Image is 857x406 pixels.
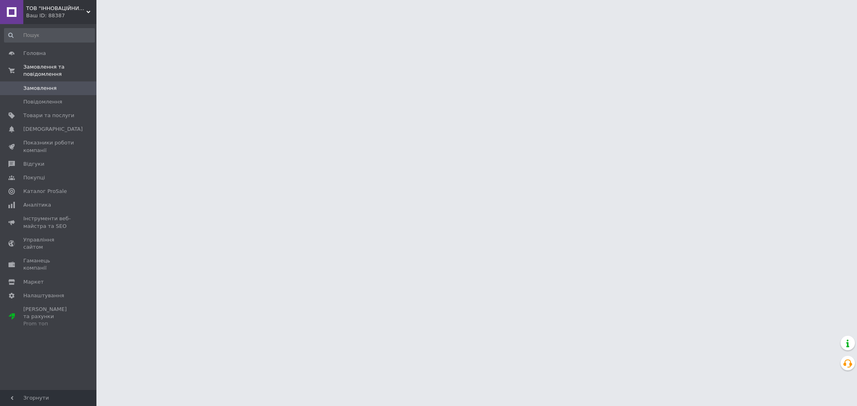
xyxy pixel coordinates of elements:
span: [PERSON_NAME] та рахунки [23,306,74,328]
span: ТОВ "ІННОВАЦІЙНИЙ АЛЬЯНС" [26,5,86,12]
span: Управління сайтом [23,236,74,251]
span: Замовлення та повідомлення [23,63,96,78]
div: Prom топ [23,320,74,327]
span: Покупці [23,174,45,181]
span: Головна [23,50,46,57]
span: Каталог ProSale [23,188,67,195]
input: Пошук [4,28,95,43]
div: Ваш ID: 88387 [26,12,96,19]
span: Аналітика [23,201,51,209]
span: Гаманець компанії [23,257,74,272]
span: Замовлення [23,85,57,92]
span: Показники роботи компанії [23,139,74,154]
span: Відгуки [23,160,44,168]
span: Товари та послуги [23,112,74,119]
span: Налаштування [23,292,64,299]
span: Маркет [23,278,44,286]
span: [DEMOGRAPHIC_DATA] [23,126,83,133]
span: Повідомлення [23,98,62,106]
span: Інструменти веб-майстра та SEO [23,215,74,229]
